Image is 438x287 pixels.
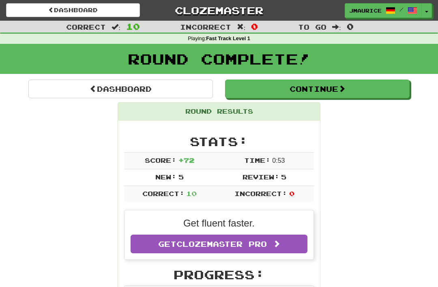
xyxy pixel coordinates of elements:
span: 0 : 53 [272,157,285,164]
span: 5 [178,173,184,181]
div: Round Results [118,103,320,121]
span: 5 [281,173,286,181]
span: 10 [126,22,140,31]
span: 10 [186,190,197,197]
span: + 72 [178,156,194,164]
button: Continue [225,80,410,98]
span: Incorrect [180,23,231,31]
span: : [332,24,341,30]
span: To go [298,23,326,31]
h1: Round Complete! [3,51,435,67]
a: jmaurice / [345,3,422,18]
a: Dashboard [6,3,140,17]
span: : [237,24,246,30]
h2: Progress: [124,268,314,281]
span: / [399,6,404,12]
h2: Stats: [124,135,314,148]
p: Get fluent faster. [131,216,307,230]
span: Clozemaster Pro [176,240,267,248]
a: Clozemaster [152,3,286,17]
span: Review: [243,173,279,181]
span: jmaurice [349,7,382,14]
span: Time: [244,156,271,164]
span: Score: [145,156,176,164]
strong: Fast Track Level 1 [206,36,250,41]
span: Incorrect: [234,190,287,197]
span: Correct [66,23,106,31]
span: : [112,24,120,30]
span: Correct: [142,190,185,197]
span: 0 [251,22,258,31]
a: GetClozemaster Pro [131,235,307,253]
a: Dashboard [28,80,213,98]
span: New: [155,173,176,181]
span: 0 [289,190,294,197]
span: 0 [347,22,354,31]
